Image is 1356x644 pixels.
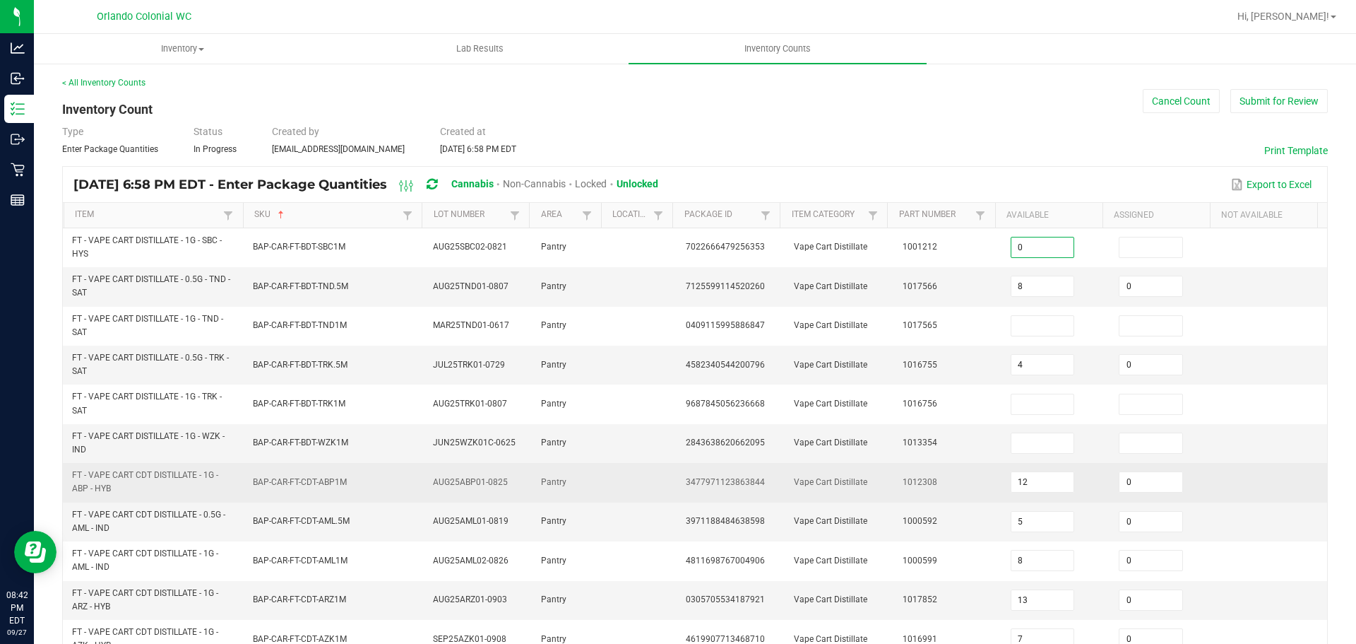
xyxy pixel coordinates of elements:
[794,595,867,604] span: Vape Cart Distillate
[686,556,765,566] span: 4811698767004906
[541,281,566,291] span: Pantry
[253,281,348,291] span: BAP-CAR-FT-BDT-TND.5M
[11,71,25,86] inline-svg: Inbound
[541,399,566,409] span: Pantry
[62,102,153,117] span: Inventory Count
[541,595,566,604] span: Pantry
[541,320,566,330] span: Pantry
[686,281,765,291] span: 7125599114520260
[437,42,523,55] span: Lab Results
[253,360,347,370] span: BAP-CAR-FT-BDT-TRK.5M
[220,206,237,224] a: Filter
[331,34,629,64] a: Lab Results
[686,595,765,604] span: 0305705534187921
[72,588,218,611] span: FT - VAPE CART CDT DISTILLATE - 1G - ARZ - HYB
[272,126,319,137] span: Created by
[578,206,595,224] a: Filter
[75,209,220,221] a: ItemSortable
[253,399,345,409] span: BAP-CAR-FT-BDT-TRK1M
[903,320,937,330] span: 1017565
[72,353,229,376] span: FT - VAPE CART DISTILLATE - 0.5G - TRK - SAT
[903,360,937,370] span: 1016755
[97,11,191,23] span: Orlando Colonial WC
[73,172,669,198] div: [DATE] 6:58 PM EDT - Enter Package Quantities
[686,634,765,644] span: 4619907713468710
[14,531,56,573] iframe: Resource center
[253,516,350,526] span: BAP-CAR-FT-CDT-AML.5M
[794,360,867,370] span: Vape Cart Distillate
[794,516,867,526] span: Vape Cart Distillate
[433,516,509,526] span: AUG25AML01-0819
[433,399,507,409] span: AUG25TRK01-0807
[903,281,937,291] span: 1017566
[433,320,509,330] span: MAR25TND01-0617
[72,510,225,533] span: FT - VAPE CART CDT DISTILLATE - 0.5G - AML - IND
[541,360,566,370] span: Pantry
[253,595,346,604] span: BAP-CAR-FT-CDT-ARZ1M
[684,209,758,221] a: Package IdSortable
[433,595,507,604] span: AUG25ARZ01-0903
[72,431,225,455] span: FT - VAPE CART DISTILLATE - 1G - WZK - IND
[903,242,937,252] span: 1001212
[903,634,937,644] span: 1016991
[72,314,223,337] span: FT - VAPE CART DISTILLATE - 1G - TND - SAT
[399,206,416,224] a: Filter
[433,634,506,644] span: SEP25AZK01-0908
[433,281,509,291] span: AUG25TND01-0807
[72,549,218,572] span: FT - VAPE CART CDT DISTILLATE - 1G - AML - IND
[1102,203,1210,228] th: Assigned
[11,102,25,116] inline-svg: Inventory
[794,634,867,644] span: Vape Cart Distillate
[506,206,523,224] a: Filter
[903,477,937,487] span: 1012308
[972,206,989,224] a: Filter
[253,320,347,330] span: BAP-CAR-FT-BDT-TND1M
[440,144,516,154] span: [DATE] 6:58 PM EDT
[686,477,765,487] span: 3477971123863844
[34,34,331,64] a: Inventory
[62,144,158,154] span: Enter Package Quantities
[503,178,566,189] span: Non-Cannabis
[434,209,507,221] a: Lot NumberSortable
[794,399,867,409] span: Vape Cart Distillate
[541,438,566,447] span: Pantry
[794,438,867,447] span: Vape Cart Distillate
[794,281,867,291] span: Vape Cart Distillate
[433,360,505,370] span: JUL25TRK01-0729
[1237,11,1329,22] span: Hi, [PERSON_NAME]!
[254,209,399,221] a: SKUSortable
[440,126,486,137] span: Created at
[629,34,926,64] a: Inventory Counts
[686,320,765,330] span: 0409115995886847
[433,438,516,447] span: JUN25WZK01C-0625
[275,209,287,221] span: Sortable
[194,126,222,137] span: Status
[617,178,658,189] span: Unlocked
[575,178,607,189] span: Locked
[1143,89,1220,113] button: Cancel Count
[433,477,508,487] span: AUG25ABP01-0825
[541,209,578,221] a: AreaSortable
[253,477,347,487] span: BAP-CAR-FT-CDT-ABP1M
[686,399,765,409] span: 9687845056236668
[62,126,83,137] span: Type
[272,144,405,154] span: [EMAIL_ADDRESS][DOMAIN_NAME]
[792,209,865,221] a: Item CategorySortable
[1264,144,1328,158] button: Print Template
[903,516,937,526] span: 1000592
[686,242,765,252] span: 7022666479256353
[757,206,774,224] a: Filter
[1230,89,1328,113] button: Submit for Review
[6,627,28,638] p: 09/27
[72,274,230,298] span: FT - VAPE CART DISTILLATE - 0.5G - TND - SAT
[686,438,765,447] span: 2843638620662095
[433,242,507,252] span: AUG25SBC02-0821
[794,477,867,487] span: Vape Cart Distillate
[11,132,25,146] inline-svg: Outbound
[1227,172,1315,197] button: Export to Excel
[253,242,345,252] span: BAP-CAR-FT-BDT-SBC1M
[903,556,937,566] span: 1000599
[6,589,28,627] p: 08:42 PM EDT
[433,556,509,566] span: AUG25AML02-0826
[541,477,566,487] span: Pantry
